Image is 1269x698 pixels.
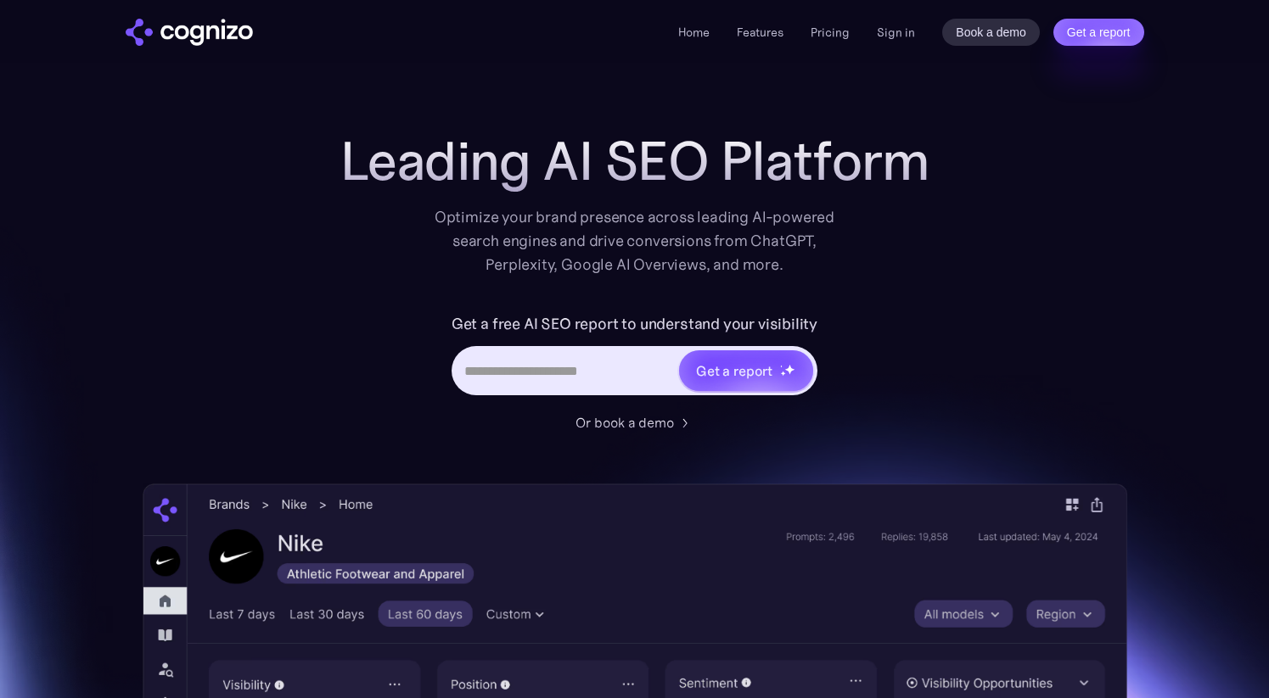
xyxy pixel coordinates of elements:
img: star [780,371,786,377]
img: star [784,364,795,375]
h1: Leading AI SEO Platform [340,131,929,192]
div: Or book a demo [576,412,674,433]
img: cognizo logo [126,19,253,46]
a: Home [678,25,710,40]
label: Get a free AI SEO report to understand your visibility [452,310,817,338]
a: Or book a demo [576,412,694,433]
div: Optimize your brand presence across leading AI-powered search engines and drive conversions from ... [426,205,844,276]
a: Get a report [1053,19,1144,46]
a: home [126,19,253,46]
a: Get a reportstarstarstar [677,349,815,393]
a: Pricing [811,25,850,40]
a: Sign in [877,22,915,42]
img: star [780,365,783,367]
a: Features [737,25,783,40]
div: Get a report [696,360,772,381]
a: Book a demo [942,19,1040,46]
form: Hero URL Input Form [452,310,817,404]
